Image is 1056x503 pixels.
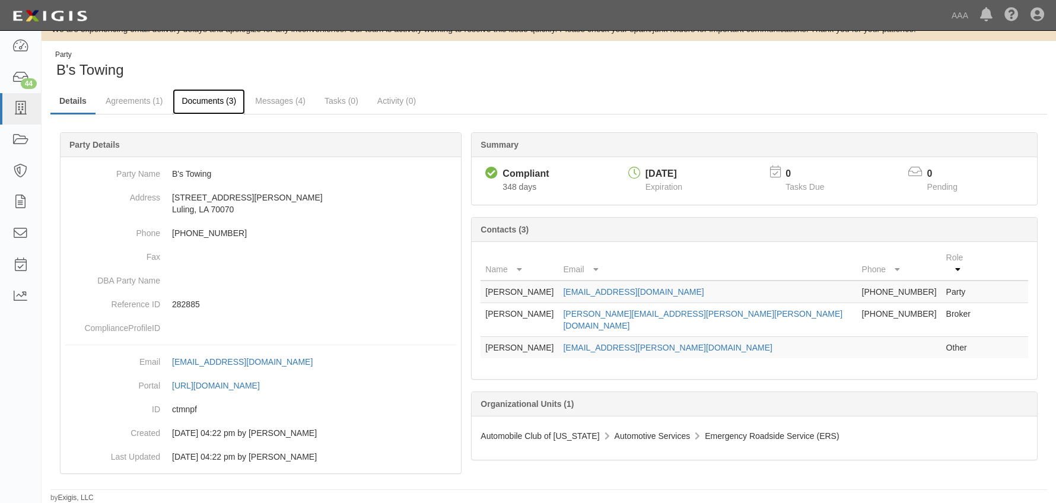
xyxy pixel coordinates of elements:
a: Agreements (1) [97,89,171,113]
dt: Last Updated [65,445,160,463]
td: [PHONE_NUMBER] [857,281,942,303]
dt: Reference ID [65,292,160,310]
a: [EMAIL_ADDRESS][PERSON_NAME][DOMAIN_NAME] [563,343,772,352]
dt: DBA Party Name [65,269,160,286]
a: Tasks (0) [316,89,367,113]
dt: Address [65,186,160,203]
b: Summary [481,140,519,149]
b: Organizational Units (1) [481,399,574,409]
small: by [50,493,94,503]
span: B's Towing [56,62,124,78]
dt: ComplianceProfileID [65,316,160,334]
td: [PERSON_NAME] [481,281,558,303]
p: 282885 [172,298,456,310]
dd: [STREET_ADDRESS][PERSON_NAME] Luling, LA 70070 [65,186,456,221]
dd: [PHONE_NUMBER] [65,221,456,245]
a: [PERSON_NAME][EMAIL_ADDRESS][PERSON_NAME][PERSON_NAME][DOMAIN_NAME] [563,309,842,330]
th: Phone [857,247,942,281]
a: Activity (0) [368,89,425,113]
p: 0 [785,167,839,181]
dd: ctmnpf [65,397,456,421]
span: Emergency Roadside Service (ERS) [705,431,839,441]
img: logo-5460c22ac91f19d4615b14bd174203de0afe785f0fc80cf4dbbc73dc1793850b.png [9,5,91,27]
span: Automobile Club of [US_STATE] [481,431,599,441]
i: Compliant [485,167,498,180]
dt: Created [65,421,160,439]
td: Party [942,281,981,303]
td: Other [942,337,981,359]
a: Exigis, LLC [58,494,94,502]
dd: 08/06/2024 04:22 pm by Benjamin Tully [65,445,456,469]
a: Messages (4) [246,89,314,113]
span: Since 09/04/2024 [502,182,536,192]
a: [EMAIL_ADDRESS][DOMAIN_NAME] [172,357,326,367]
a: [URL][DOMAIN_NAME] [172,381,273,390]
a: [EMAIL_ADDRESS][DOMAIN_NAME] [563,287,704,297]
span: Pending [927,182,958,192]
dt: Portal [65,374,160,391]
span: Automotive Services [615,431,691,441]
div: 44 [21,78,37,89]
td: [PHONE_NUMBER] [857,303,942,337]
td: [PERSON_NAME] [481,337,558,359]
dt: ID [65,397,160,415]
div: B's Towing [50,50,540,80]
dt: Phone [65,221,160,239]
td: [PERSON_NAME] [481,303,558,337]
a: AAA [946,4,974,27]
div: [EMAIL_ADDRESS][DOMAIN_NAME] [172,356,313,368]
span: Tasks Due [785,182,824,192]
dt: Fax [65,245,160,263]
dd: 08/06/2024 04:22 pm by Benjamin Tully [65,421,456,445]
dd: B's Towing [65,162,456,186]
div: Party [55,50,124,60]
th: Name [481,247,558,281]
b: Contacts (3) [481,225,529,234]
th: Role [942,247,981,281]
td: Broker [942,303,981,337]
dt: Party Name [65,162,160,180]
i: Help Center - Complianz [1004,8,1019,23]
th: Email [558,247,857,281]
b: Party Details [69,140,120,149]
a: Documents (3) [173,89,245,114]
div: [DATE] [645,167,682,181]
span: Expiration [645,182,682,192]
div: Compliant [502,167,549,181]
p: 0 [927,167,972,181]
a: Details [50,89,96,114]
dt: Email [65,350,160,368]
